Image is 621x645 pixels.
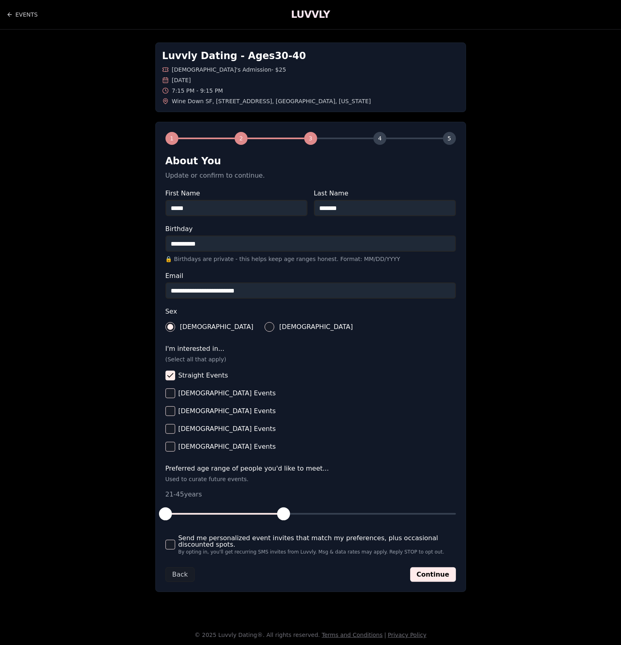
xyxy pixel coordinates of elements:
button: [DEMOGRAPHIC_DATA] [165,322,175,332]
button: [DEMOGRAPHIC_DATA] Events [165,424,175,434]
p: 21 - 45 years [165,490,456,499]
span: [DEMOGRAPHIC_DATA]'s Admission - $25 [172,66,286,74]
p: (Select all that apply) [165,355,456,363]
span: Send me personalized event invites that match my preferences, plus occasional discounted spots. [178,535,456,548]
button: [DEMOGRAPHIC_DATA] Events [165,406,175,416]
span: By opting in, you'll get recurring SMS invites from Luvvly. Msg & data rates may apply. Reply STO... [178,550,456,554]
button: Continue [410,567,456,582]
button: Back [165,567,195,582]
label: Email [165,273,456,279]
h1: Luvvly Dating - Ages 30 - 40 [162,49,459,62]
p: 🔒 Birthdays are private - this helps keep age ranges honest. Format: MM/DD/YYYY [165,255,456,263]
span: | [384,632,386,638]
span: [DEMOGRAPHIC_DATA] [180,324,254,330]
div: 2 [235,132,248,145]
a: Terms and Conditions [322,632,383,638]
a: Privacy Policy [388,632,426,638]
span: [DEMOGRAPHIC_DATA] Events [178,408,276,414]
span: Wine Down SF , [STREET_ADDRESS] , [GEOGRAPHIC_DATA] , [US_STATE] [172,97,371,105]
label: Sex [165,308,456,315]
span: 7:15 PM - 9:15 PM [172,87,223,95]
label: Last Name [314,190,456,197]
div: 1 [165,132,178,145]
button: [DEMOGRAPHIC_DATA] Events [165,442,175,452]
label: Birthday [165,226,456,232]
h2: About You [165,155,456,168]
span: Straight Events [178,372,228,379]
p: Used to curate future events. [165,475,456,483]
button: [DEMOGRAPHIC_DATA] [265,322,274,332]
span: [DEMOGRAPHIC_DATA] [279,324,353,330]
div: 5 [443,132,456,145]
div: 4 [373,132,386,145]
span: [DEMOGRAPHIC_DATA] Events [178,390,276,397]
button: [DEMOGRAPHIC_DATA] Events [165,388,175,398]
a: Back to events [6,6,38,23]
button: Straight Events [165,371,175,380]
a: LUVVLY [291,8,330,21]
label: First Name [165,190,307,197]
p: Update or confirm to continue. [165,171,456,180]
span: [DEMOGRAPHIC_DATA] Events [178,443,276,450]
button: Send me personalized event invites that match my preferences, plus occasional discounted spots.By... [165,540,175,550]
label: I'm interested in... [165,346,456,352]
label: Preferred age range of people you'd like to meet... [165,465,456,472]
span: [DEMOGRAPHIC_DATA] Events [178,426,276,432]
span: [DATE] [172,76,191,84]
div: 3 [304,132,317,145]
